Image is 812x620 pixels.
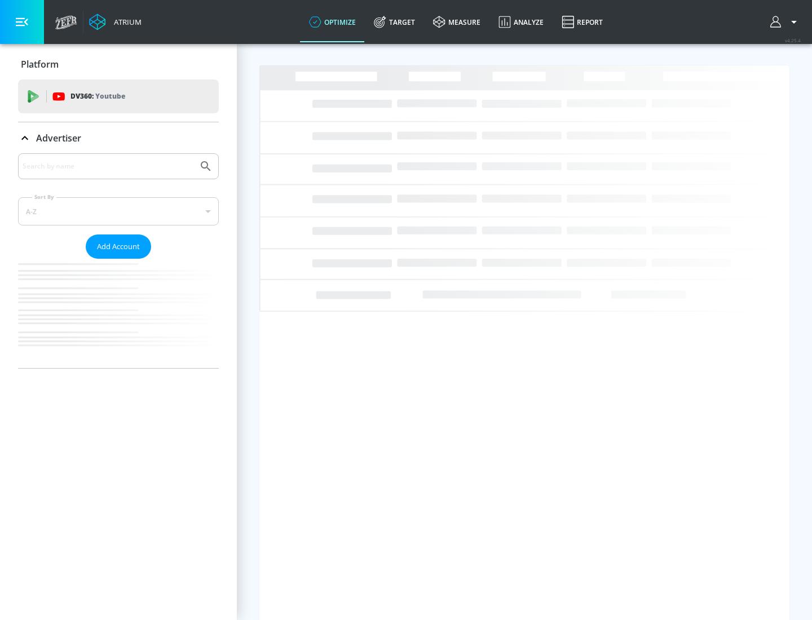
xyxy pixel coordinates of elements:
[489,2,553,42] a: Analyze
[18,153,219,368] div: Advertiser
[365,2,424,42] a: Target
[70,90,125,103] p: DV360:
[785,37,801,43] span: v 4.25.4
[23,159,193,174] input: Search by name
[32,193,56,201] label: Sort By
[300,2,365,42] a: optimize
[36,132,81,144] p: Advertiser
[18,197,219,225] div: A-Z
[18,79,219,113] div: DV360: Youtube
[109,17,142,27] div: Atrium
[18,48,219,80] div: Platform
[18,259,219,368] nav: list of Advertiser
[97,240,140,253] span: Add Account
[424,2,489,42] a: measure
[86,234,151,259] button: Add Account
[95,90,125,102] p: Youtube
[18,122,219,154] div: Advertiser
[89,14,142,30] a: Atrium
[21,58,59,70] p: Platform
[553,2,612,42] a: Report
